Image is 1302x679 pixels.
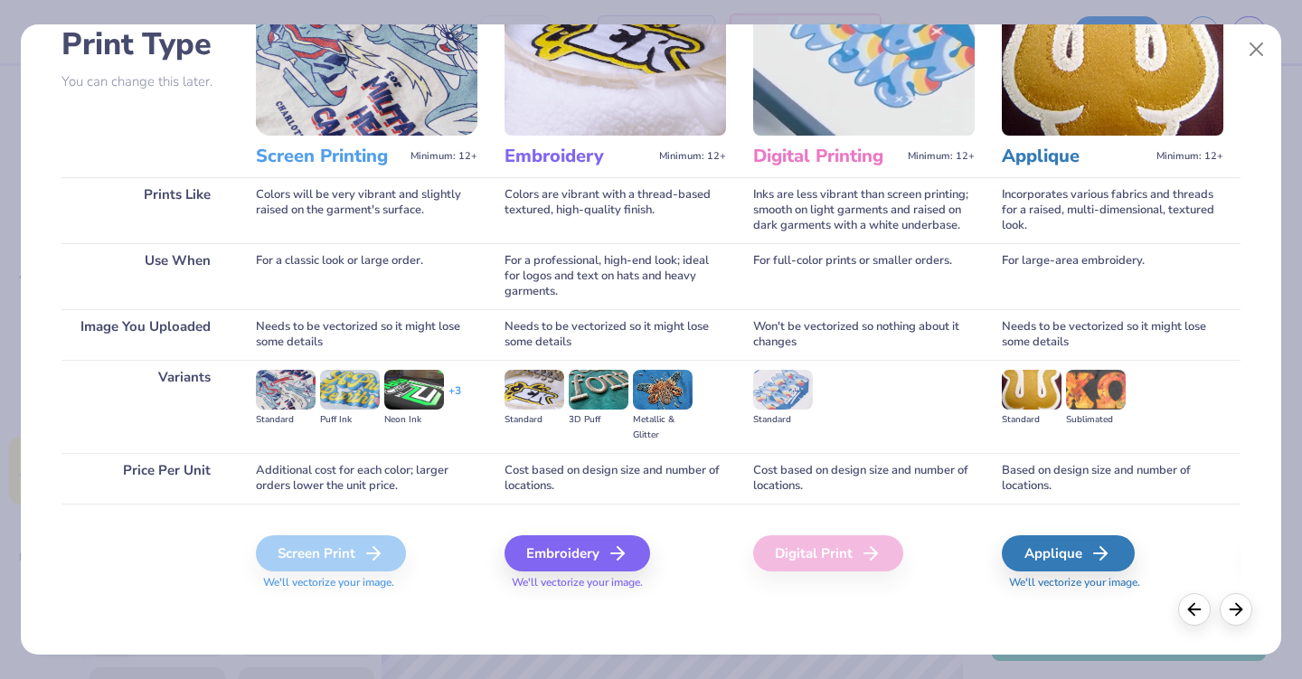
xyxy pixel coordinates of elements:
[753,412,813,428] div: Standard
[1002,535,1135,571] div: Applique
[1002,177,1223,243] div: Incorporates various fabrics and threads for a raised, multi-dimensional, textured look.
[753,309,975,360] div: Won't be vectorized so nothing about it changes
[505,243,726,309] div: For a professional, high-end look; ideal for logos and text on hats and heavy garments.
[1002,453,1223,504] div: Based on design size and number of locations.
[1002,412,1061,428] div: Standard
[633,370,693,410] img: Metallic & Glitter
[505,575,726,590] span: We'll vectorize your image.
[61,309,229,360] div: Image You Uploaded
[448,383,461,414] div: + 3
[410,150,477,163] span: Minimum: 12+
[753,370,813,410] img: Standard
[1240,33,1274,67] button: Close
[753,145,901,168] h3: Digital Printing
[1002,309,1223,360] div: Needs to be vectorized so it might lose some details
[61,453,229,504] div: Price Per Unit
[256,535,406,571] div: Screen Print
[256,412,316,428] div: Standard
[753,535,903,571] div: Digital Print
[61,74,229,90] p: You can change this later.
[384,412,444,428] div: Neon Ink
[1002,575,1223,590] span: We'll vectorize your image.
[256,370,316,410] img: Standard
[256,177,477,243] div: Colors will be very vibrant and slightly raised on the garment's surface.
[505,370,564,410] img: Standard
[320,412,380,428] div: Puff Ink
[1002,370,1061,410] img: Standard
[61,177,229,243] div: Prints Like
[569,370,628,410] img: 3D Puff
[569,412,628,428] div: 3D Puff
[505,309,726,360] div: Needs to be vectorized so it might lose some details
[505,412,564,428] div: Standard
[505,453,726,504] div: Cost based on design size and number of locations.
[505,177,726,243] div: Colors are vibrant with a thread-based textured, high-quality finish.
[256,243,477,309] div: For a classic look or large order.
[256,145,403,168] h3: Screen Printing
[1066,412,1126,428] div: Sublimated
[256,453,477,504] div: Additional cost for each color; larger orders lower the unit price.
[384,370,444,410] img: Neon Ink
[1156,150,1223,163] span: Minimum: 12+
[505,535,650,571] div: Embroidery
[256,309,477,360] div: Needs to be vectorized so it might lose some details
[753,177,975,243] div: Inks are less vibrant than screen printing; smooth on light garments and raised on dark garments ...
[753,243,975,309] div: For full-color prints or smaller orders.
[320,370,380,410] img: Puff Ink
[659,150,726,163] span: Minimum: 12+
[61,243,229,309] div: Use When
[1002,145,1149,168] h3: Applique
[1066,370,1126,410] img: Sublimated
[1002,243,1223,309] div: For large-area embroidery.
[256,575,477,590] span: We'll vectorize your image.
[61,360,229,453] div: Variants
[633,412,693,443] div: Metallic & Glitter
[753,453,975,504] div: Cost based on design size and number of locations.
[505,145,652,168] h3: Embroidery
[908,150,975,163] span: Minimum: 12+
